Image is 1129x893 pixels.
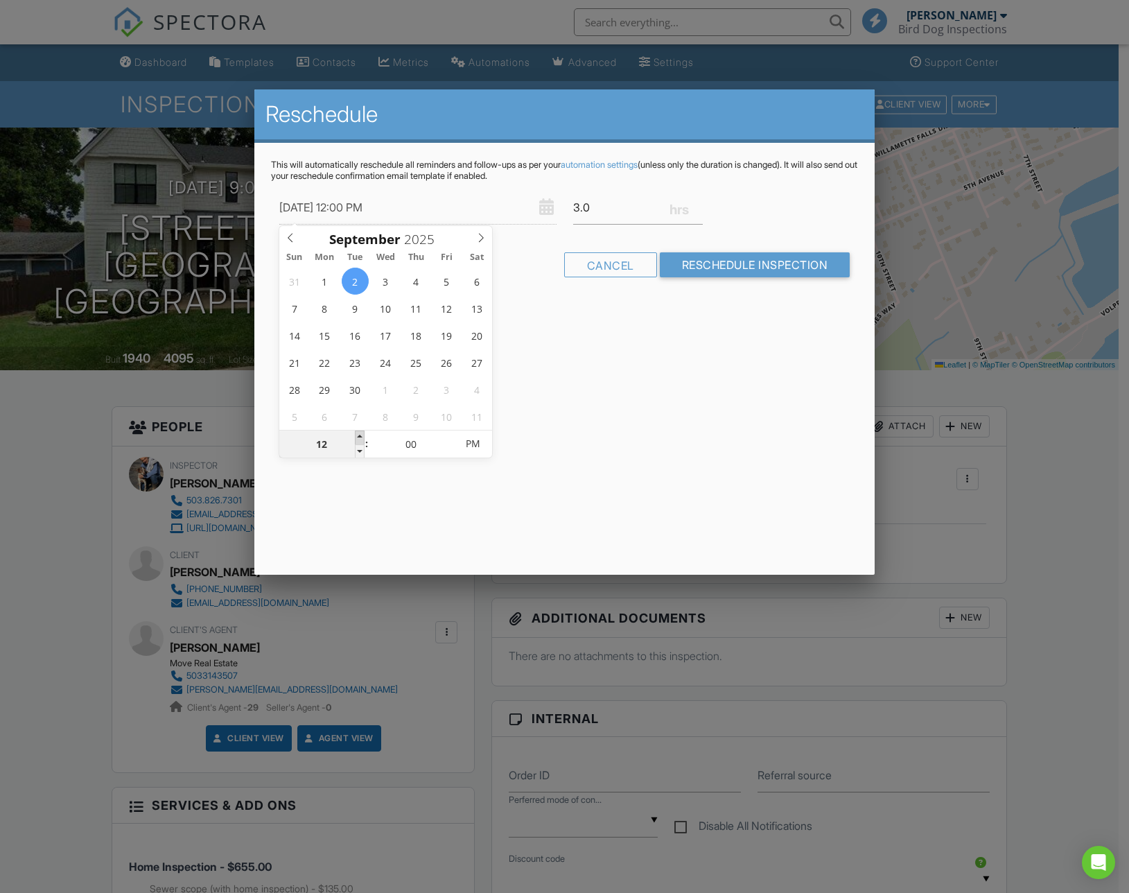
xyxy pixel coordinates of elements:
span: September 4, 2025 [403,268,430,295]
span: September 9, 2025 [342,295,369,322]
span: Thu [401,253,431,262]
span: October 3, 2025 [433,376,460,403]
span: Wed [370,253,401,262]
span: October 2, 2025 [403,376,430,403]
span: September 16, 2025 [342,322,369,349]
span: September 29, 2025 [311,376,338,403]
span: October 7, 2025 [342,403,369,430]
span: September 23, 2025 [342,349,369,376]
span: October 11, 2025 [464,403,491,430]
span: September 12, 2025 [433,295,460,322]
div: Open Intercom Messenger [1082,846,1115,879]
span: September 27, 2025 [464,349,491,376]
span: Mon [310,253,340,262]
span: September 22, 2025 [311,349,338,376]
span: Scroll to increment [329,233,401,246]
span: Fri [431,253,462,262]
span: September 15, 2025 [311,322,338,349]
span: September 2, 2025 [342,268,369,295]
span: September 3, 2025 [372,268,399,295]
div: Cancel [564,252,657,277]
span: October 1, 2025 [372,376,399,403]
input: Scroll to increment [369,431,454,458]
span: October 5, 2025 [281,403,308,430]
span: Click to toggle [454,430,492,458]
a: automation settings [561,159,638,170]
span: Tue [340,253,370,262]
h2: Reschedule [265,101,864,128]
span: September 8, 2025 [311,295,338,322]
span: : [365,430,369,458]
span: Sun [279,253,310,262]
span: Sat [462,253,492,262]
span: September 18, 2025 [403,322,430,349]
input: Scroll to increment [401,230,446,248]
span: September 26, 2025 [433,349,460,376]
span: September 30, 2025 [342,376,369,403]
input: Scroll to increment [279,431,365,458]
span: October 10, 2025 [433,403,460,430]
span: August 31, 2025 [281,268,308,295]
span: September 24, 2025 [372,349,399,376]
span: September 21, 2025 [281,349,308,376]
span: October 9, 2025 [403,403,430,430]
span: September 19, 2025 [433,322,460,349]
span: September 17, 2025 [372,322,399,349]
span: September 11, 2025 [403,295,430,322]
span: September 28, 2025 [281,376,308,403]
p: This will automatically reschedule all reminders and follow-ups as per your (unless only the dura... [271,159,859,182]
span: October 6, 2025 [311,403,338,430]
span: September 25, 2025 [403,349,430,376]
span: September 5, 2025 [433,268,460,295]
span: September 14, 2025 [281,322,308,349]
span: September 20, 2025 [464,322,491,349]
span: September 7, 2025 [281,295,308,322]
input: Reschedule Inspection [660,252,850,277]
span: September 10, 2025 [372,295,399,322]
span: September 1, 2025 [311,268,338,295]
span: October 8, 2025 [372,403,399,430]
span: September 6, 2025 [464,268,491,295]
span: September 13, 2025 [464,295,491,322]
span: October 4, 2025 [464,376,491,403]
